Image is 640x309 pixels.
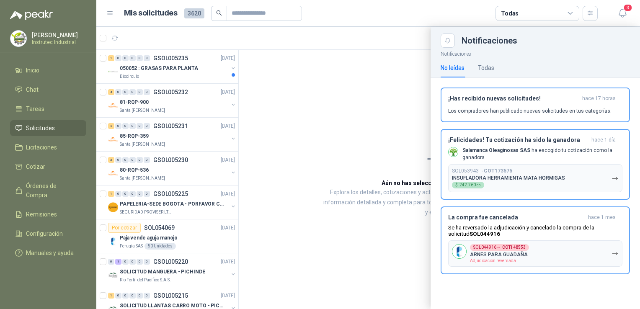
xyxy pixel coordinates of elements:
h3: ¡Has recibido nuevas solicitudes! [448,95,579,102]
p: INSUFLADORA HERRAMIENTA MATA HORMIGAS [452,175,565,181]
h3: La compra fue cancelada [448,214,585,221]
button: Company LogoSOL044916→COT148553ARNES PARA GUADAÑAAdjudicación reversada [448,240,622,267]
img: Company Logo [452,245,466,258]
a: Inicio [10,62,86,78]
span: 242.760 [459,183,481,187]
a: Licitaciones [10,139,86,155]
div: SOL044916 → [470,244,529,251]
a: Remisiones [10,206,86,222]
b: COT148553 [502,245,526,250]
p: SOL053943 → [452,168,512,174]
button: SOL053943→COT173575INSUFLADORA HERRAMIENTA MATA HORMIGAS$242.760,00 [448,164,622,192]
span: search [216,10,222,16]
p: Se ha reversado la adjudicación y cancelado la compra de la solicitud [448,224,622,237]
p: ARNES PARA GUADAÑA [470,252,528,257]
b: SOL044916 [470,231,500,237]
p: Notificaciones [431,48,640,58]
p: [PERSON_NAME] [32,32,84,38]
a: Manuales y ayuda [10,245,86,261]
img: Company Logo [10,31,26,46]
div: Notificaciones [462,36,630,45]
img: Company Logo [449,147,458,157]
b: Salamanca Oleaginosas SAS [462,147,530,153]
button: La compra fue canceladahace 1 mes Se ha reversado la adjudicación y cancelado la compra de la sol... [441,206,630,274]
span: Remisiones [26,210,57,219]
a: Tareas [10,101,86,117]
span: Configuración [26,229,63,238]
h3: ¡Felicidades! Tu cotización ha sido la ganadora [448,136,588,144]
p: Instrutec Industrial [32,40,84,45]
span: hace 1 mes [588,214,616,221]
div: No leídas [441,63,465,72]
span: Cotizar [26,162,45,171]
img: Logo peakr [10,10,53,20]
span: ,00 [476,183,481,187]
span: Inicio [26,66,39,75]
button: ¡Has recibido nuevas solicitudes!hace 17 horas Los compradores han publicado nuevas solicitudes e... [441,88,630,122]
button: Close [441,33,455,48]
span: Adjudicación reversada [470,258,516,263]
b: COT173575 [484,168,512,174]
button: 3 [615,6,630,21]
a: Cotizar [10,159,86,175]
span: hace 1 día [591,136,616,144]
span: Chat [26,85,39,94]
span: Manuales y ayuda [26,248,74,257]
a: Órdenes de Compra [10,178,86,203]
p: ha escogido tu cotización como la ganadora [462,147,622,161]
span: 3 [623,4,632,12]
a: Chat [10,82,86,98]
span: Órdenes de Compra [26,181,78,200]
h1: Mis solicitudes [124,7,178,19]
p: Los compradores han publicado nuevas solicitudes en tus categorías. [448,107,612,115]
div: $ [452,182,484,188]
div: Todas [501,9,519,18]
span: Tareas [26,104,44,113]
div: Todas [478,63,494,72]
span: 3620 [184,8,204,18]
span: hace 17 horas [582,95,616,102]
span: Solicitudes [26,124,55,133]
a: Configuración [10,226,86,242]
a: Solicitudes [10,120,86,136]
button: ¡Felicidades! Tu cotización ha sido la ganadorahace 1 día Company LogoSalamanca Oleaginosas SAS h... [441,129,630,200]
span: Licitaciones [26,143,57,152]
